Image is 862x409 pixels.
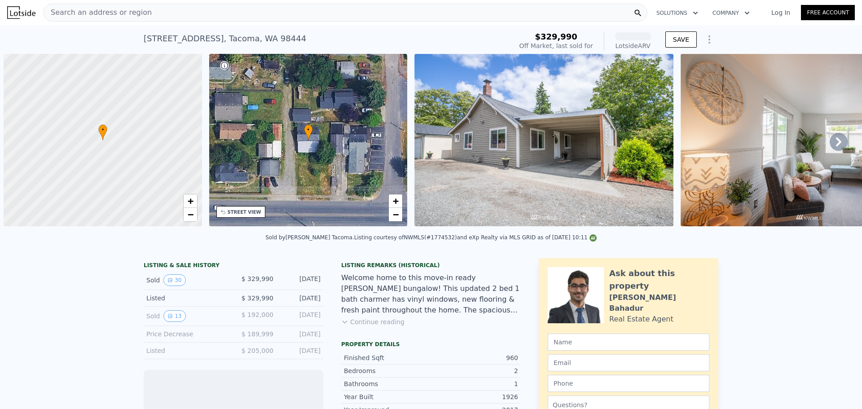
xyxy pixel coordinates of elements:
[304,124,313,140] div: •
[609,292,709,314] div: [PERSON_NAME] Bahadur
[705,5,757,21] button: Company
[228,209,261,215] div: STREET VIEW
[431,379,518,388] div: 1
[548,354,709,371] input: Email
[354,234,597,241] div: Listing courtesy of NWMLS (#1774532) and eXp Realty via MLS GRID as of [DATE] 10:11
[144,32,306,45] div: [STREET_ADDRESS] , Tacoma , WA 98444
[265,234,354,241] div: Sold by [PERSON_NAME] Tacoma .
[519,41,593,50] div: Off Market, last sold for
[281,294,321,303] div: [DATE]
[431,392,518,401] div: 1926
[389,208,402,221] a: Zoom out
[187,209,193,220] span: −
[146,330,226,339] div: Price Decrease
[344,392,431,401] div: Year Built
[344,379,431,388] div: Bathrooms
[609,314,673,325] div: Real Estate Agent
[184,194,197,208] a: Zoom in
[431,366,518,375] div: 2
[98,126,107,134] span: •
[281,330,321,339] div: [DATE]
[393,209,399,220] span: −
[146,346,226,355] div: Listed
[389,194,402,208] a: Zoom in
[341,273,521,316] div: Welcome home to this move-in ready [PERSON_NAME] bungalow! This updated 2 bed 1 bath charmer has ...
[242,330,273,338] span: $ 189,999
[144,262,323,271] div: LISTING & SALE HISTORY
[414,54,673,226] img: Sale: 123576237 Parcel: 101159053
[146,294,226,303] div: Listed
[242,347,273,354] span: $ 205,000
[44,7,152,18] span: Search an address or region
[341,341,521,348] div: Property details
[184,208,197,221] a: Zoom out
[609,267,709,292] div: Ask about this property
[535,32,577,41] span: $329,990
[344,366,431,375] div: Bedrooms
[548,334,709,351] input: Name
[431,353,518,362] div: 960
[242,295,273,302] span: $ 329,990
[700,31,718,48] button: Show Options
[98,124,107,140] div: •
[304,126,313,134] span: •
[146,274,226,286] div: Sold
[344,353,431,362] div: Finished Sqft
[187,195,193,207] span: +
[242,311,273,318] span: $ 192,000
[163,274,185,286] button: View historical data
[649,5,705,21] button: Solutions
[242,275,273,282] span: $ 329,990
[7,6,35,19] img: Lotside
[281,310,321,322] div: [DATE]
[281,274,321,286] div: [DATE]
[341,262,521,269] div: Listing Remarks (Historical)
[761,8,801,17] a: Log In
[281,346,321,355] div: [DATE]
[548,375,709,392] input: Phone
[393,195,399,207] span: +
[341,317,405,326] button: Continue reading
[146,310,226,322] div: Sold
[801,5,855,20] a: Free Account
[665,31,697,48] button: SAVE
[163,310,185,322] button: View historical data
[615,41,651,50] div: Lotside ARV
[589,234,597,242] img: NWMLS Logo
